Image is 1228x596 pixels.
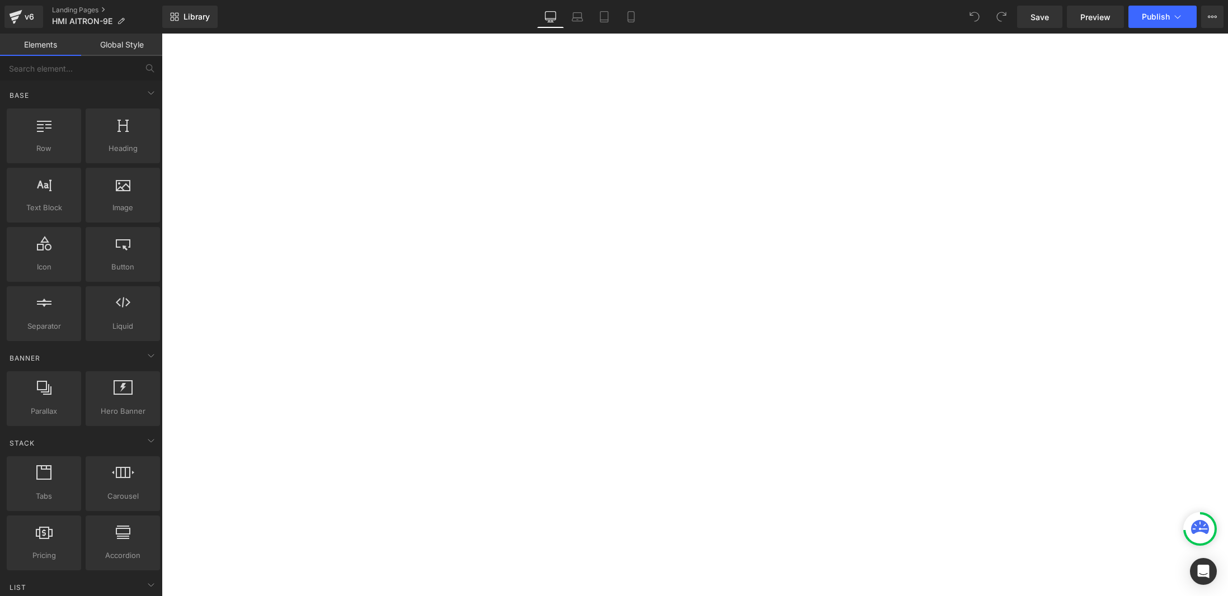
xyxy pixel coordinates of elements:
[564,6,591,28] a: Laptop
[8,438,36,448] span: Stack
[1201,6,1224,28] button: More
[89,405,157,417] span: Hero Banner
[184,12,210,22] span: Library
[89,143,157,154] span: Heading
[1142,12,1170,21] span: Publish
[1080,11,1111,23] span: Preview
[89,490,157,502] span: Carousel
[8,353,41,363] span: Banner
[10,405,78,417] span: Parallax
[22,10,36,24] div: v6
[4,6,43,28] a: v6
[8,90,30,101] span: Base
[89,550,157,561] span: Accordion
[10,550,78,561] span: Pricing
[1067,6,1124,28] a: Preview
[537,6,564,28] a: Desktop
[1128,6,1197,28] button: Publish
[10,490,78,502] span: Tabs
[10,143,78,154] span: Row
[52,6,162,15] a: Landing Pages
[1190,558,1217,585] div: Open Intercom Messenger
[591,6,618,28] a: Tablet
[990,6,1013,28] button: Redo
[8,582,27,593] span: List
[81,34,162,56] a: Global Style
[89,320,157,332] span: Liquid
[162,6,218,28] a: New Library
[10,202,78,214] span: Text Block
[89,202,157,214] span: Image
[618,6,644,28] a: Mobile
[10,320,78,332] span: Separator
[963,6,986,28] button: Undo
[1031,11,1049,23] span: Save
[10,261,78,273] span: Icon
[89,261,157,273] span: Button
[52,17,112,26] span: HMI AITRON-9E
